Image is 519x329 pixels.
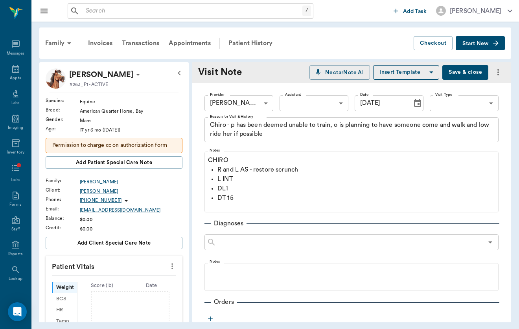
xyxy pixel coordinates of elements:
div: $0.00 [80,225,182,232]
div: American Quarter Horse, Bay [80,108,182,115]
button: Add client Special Care Note [46,237,182,249]
p: L INT [217,174,495,184]
div: Score ( lb ) [77,282,127,289]
textarea: Chiro - p has been deemed unable to train, o is planning to have someone come and walk and low ri... [210,121,493,139]
input: Search [83,5,302,16]
div: Messages [7,51,25,57]
p: Orders [211,297,237,307]
button: more [166,260,179,273]
input: MM/DD/YYYY [355,95,407,111]
div: Equine [80,98,182,105]
span: Add client Special Care Note [77,239,151,247]
p: R and L AS - restore scrunch [217,165,495,174]
label: Notes [210,148,220,153]
button: more [491,66,505,79]
p: Patient Vitals [46,256,182,275]
p: [PHONE_NUMBER] [80,197,121,204]
label: Provider [210,92,225,97]
div: Riley LYTLE [69,68,133,81]
p: Permission to charge cc on authorization form [52,141,176,150]
button: Checkout [414,36,453,51]
a: [PERSON_NAME] [80,178,182,185]
div: $0.00 [80,216,182,223]
a: [EMAIL_ADDRESS][DOMAIN_NAME] [80,207,182,214]
div: Phone : [46,196,80,203]
button: Open [485,237,496,248]
div: Visit Note [198,65,257,79]
p: Diagnoses [211,219,247,228]
div: Imaging [8,125,23,131]
a: Transactions [117,34,164,53]
div: Temp [52,316,77,327]
div: Breed : [46,106,80,113]
p: #263_P1 - ACTIVE [69,81,108,88]
div: Balance : [46,215,80,222]
button: Close drawer [36,3,52,19]
div: Lookup [9,276,22,282]
p: DL1 [217,184,495,193]
button: [PERSON_NAME] [430,4,519,18]
div: Weight [52,282,77,293]
div: Age : [46,125,80,132]
div: Tasks [11,177,20,183]
div: Date [127,282,176,289]
button: Add Task [390,4,430,18]
button: Start New [456,36,505,51]
div: Open Intercom Messenger [8,302,27,321]
div: Staff [11,227,20,232]
div: Mare [80,117,182,124]
div: BCS [52,293,77,305]
div: Species : [46,97,80,104]
div: HR [52,305,77,316]
div: Family : [46,177,80,184]
label: Reason for Visit & History [210,114,253,119]
img: Profile Image [46,68,66,89]
a: [PERSON_NAME] [80,188,182,195]
div: 17 yr 6 mo ([DATE]) [80,126,182,133]
label: Visit Type [435,92,453,97]
p: [PERSON_NAME] [69,68,133,81]
span: Add patient Special Care Note [76,158,152,167]
button: Add patient Special Care Note [46,156,182,169]
a: Patient History [224,34,277,53]
label: Assistant [285,92,301,97]
label: Date [360,92,368,97]
div: [PERSON_NAME] [204,95,273,111]
p: CHIRO [208,155,495,165]
div: [PERSON_NAME] [450,6,501,16]
div: Appts [10,75,21,81]
div: Gender : [46,116,80,123]
div: Credit : [46,224,80,231]
a: Invoices [83,34,117,53]
button: Save & close [442,65,488,80]
button: NectarNote AI [309,65,370,80]
div: Reports [8,251,23,257]
label: Notes [210,259,220,264]
div: Email : [46,205,80,212]
button: Insert Template [373,65,439,80]
div: Forms [9,202,21,208]
div: Family [40,34,79,53]
a: Appointments [164,34,215,53]
div: Labs [11,100,20,106]
p: DT 15 [217,193,495,203]
div: Client : [46,186,80,194]
div: Inventory [7,150,24,155]
button: Choose date, selected date is Sep 16, 2025 [410,95,425,111]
